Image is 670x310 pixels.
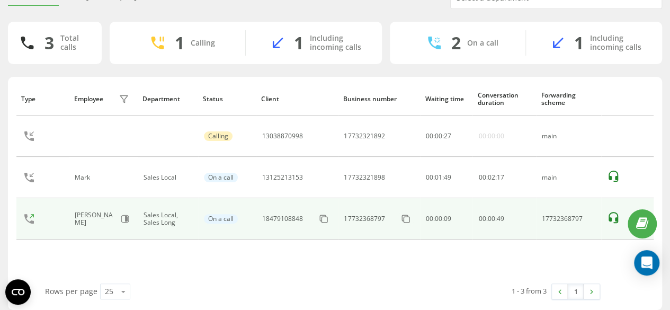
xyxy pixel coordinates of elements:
div: Business number [343,95,415,103]
div: Waiting time [425,95,468,103]
div: 2 [451,33,461,53]
div: 13038870998 [262,132,302,140]
span: 49 [496,214,504,223]
div: Including incoming calls [590,34,646,52]
span: 00 [478,214,486,223]
div: Conversation duration [478,92,531,107]
div: : : [426,132,451,140]
div: Calling [191,39,215,48]
div: On a call [204,214,238,224]
span: 17 [496,173,504,182]
span: 02 [487,173,495,182]
div: 17732321898 [344,174,385,181]
span: 00 [487,214,495,223]
div: 1 [175,33,184,53]
div: [PERSON_NAME] [75,211,116,227]
div: 17732368797 [344,215,385,223]
span: Rows per page [45,286,97,296]
div: : : [478,174,504,181]
button: Open CMP widget [5,279,31,305]
div: Including incoming calls [310,34,366,52]
div: main [542,174,595,181]
div: Employee [74,95,103,103]
div: 3 [44,33,54,53]
span: 27 [444,131,451,140]
div: Open Intercom Messenger [634,250,659,276]
a: 1 [568,284,584,299]
div: Mark [75,174,93,181]
div: 1 [294,33,303,53]
div: Department [142,95,193,103]
div: : : [478,215,504,223]
div: On a call [204,173,238,182]
div: Status [203,95,251,103]
div: 1 [574,33,584,53]
div: Forwarding scheme [541,92,596,107]
div: 25 [105,286,113,297]
div: 1 - 3 from 3 [512,286,547,296]
span: 00 [426,131,433,140]
div: On a call [467,39,498,48]
div: main [542,132,595,140]
div: 00:00:09 [426,215,467,223]
span: 00 [478,173,486,182]
div: Type [21,95,64,103]
div: 17732368797 [542,215,595,223]
div: Client [261,95,333,103]
div: 17732321892 [344,132,385,140]
div: Total calls [60,34,89,52]
div: 18479108848 [262,215,302,223]
div: 00:00:00 [478,132,504,140]
div: Calling [204,131,233,141]
div: Sales Local, Sales Long [144,211,192,227]
div: Sales Local [144,174,192,181]
div: 00:01:49 [426,174,467,181]
div: 13125213153 [262,174,302,181]
span: 00 [435,131,442,140]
